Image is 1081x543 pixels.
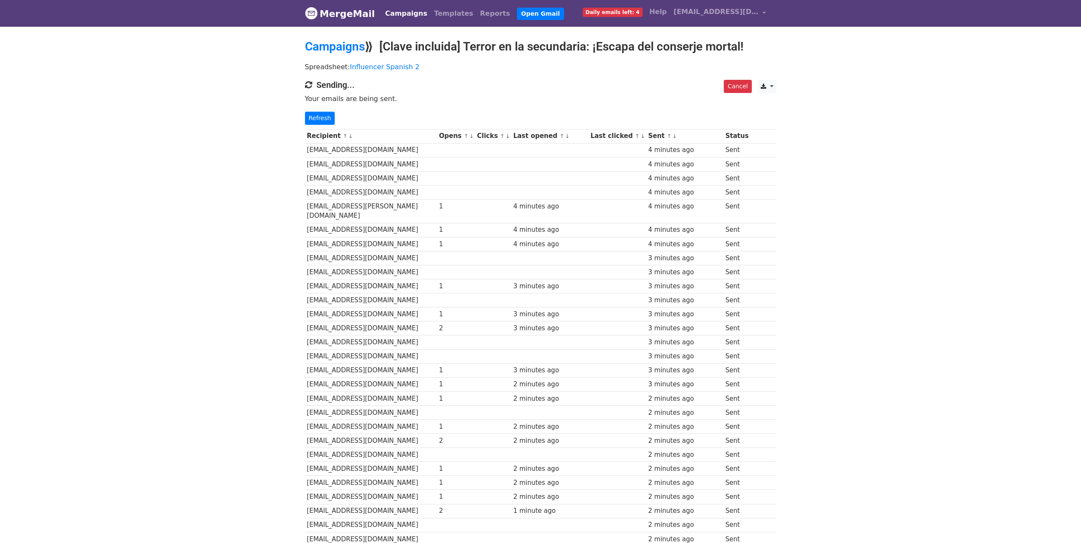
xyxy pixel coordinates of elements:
td: Sent [723,143,751,157]
a: Help [646,3,670,20]
td: [EMAIL_ADDRESS][DOMAIN_NAME] [305,279,437,293]
img: MergeMail logo [305,7,318,20]
div: 2 minutes ago [648,408,721,418]
a: [EMAIL_ADDRESS][DOMAIN_NAME] [670,3,770,23]
td: Sent [723,377,751,391]
td: [EMAIL_ADDRESS][DOMAIN_NAME] [305,434,437,448]
a: Reports [477,5,514,22]
div: 2 [439,506,473,516]
a: ↑ [500,133,505,139]
a: ↓ [469,133,474,139]
div: 2 minutes ago [648,394,721,404]
div: 2 minutes ago [513,478,586,488]
div: 2 minutes ago [648,520,721,530]
div: 2 minutes ago [648,506,721,516]
th: Status [723,129,751,143]
td: [EMAIL_ADDRESS][DOMAIN_NAME] [305,321,437,335]
td: Sent [723,237,751,251]
a: ↓ [565,133,570,139]
p: Your emails are being sent. [305,94,776,103]
a: ↓ [672,133,677,139]
td: Sent [723,171,751,185]
td: [EMAIL_ADDRESS][DOMAIN_NAME] [305,223,437,237]
td: Sent [723,279,751,293]
td: [EMAIL_ADDRESS][DOMAIN_NAME] [305,405,437,419]
td: [EMAIL_ADDRESS][DOMAIN_NAME] [305,293,437,307]
h2: ⟫ [Clave incluida] Terror en la secundaria: ¡Escapa del conserje mortal! [305,39,776,54]
div: 2 minutes ago [513,464,586,474]
th: Last clicked [588,129,646,143]
div: 4 minutes ago [513,225,586,235]
div: 2 minutes ago [648,492,721,502]
td: [EMAIL_ADDRESS][DOMAIN_NAME] [305,476,437,490]
div: 3 minutes ago [648,352,721,361]
div: 4 minutes ago [648,239,721,249]
div: 3 minutes ago [513,324,586,333]
td: Sent [723,200,751,223]
div: 1 minute ago [513,506,586,516]
div: 1 [439,239,473,249]
td: [EMAIL_ADDRESS][PERSON_NAME][DOMAIN_NAME] [305,200,437,223]
td: [EMAIL_ADDRESS][DOMAIN_NAME] [305,377,437,391]
td: [EMAIL_ADDRESS][DOMAIN_NAME] [305,349,437,363]
td: [EMAIL_ADDRESS][DOMAIN_NAME] [305,363,437,377]
td: Sent [723,419,751,433]
div: 4 minutes ago [513,239,586,249]
div: 3 minutes ago [648,324,721,333]
div: 3 minutes ago [513,281,586,291]
a: ↓ [505,133,510,139]
td: Sent [723,518,751,532]
td: Sent [723,462,751,476]
div: 3 minutes ago [648,281,721,291]
a: Influencer Spanish 2 [350,63,420,71]
div: 3 minutes ago [648,309,721,319]
td: [EMAIL_ADDRESS][DOMAIN_NAME] [305,504,437,518]
a: ↑ [635,133,640,139]
div: 2 minutes ago [648,464,721,474]
td: Sent [723,251,751,265]
td: [EMAIL_ADDRESS][DOMAIN_NAME] [305,518,437,532]
td: Sent [723,391,751,405]
td: [EMAIL_ADDRESS][DOMAIN_NAME] [305,419,437,433]
td: [EMAIL_ADDRESS][DOMAIN_NAME] [305,391,437,405]
div: 2 [439,436,473,446]
h4: Sending... [305,80,776,90]
div: 2 minutes ago [648,436,721,446]
td: [EMAIL_ADDRESS][DOMAIN_NAME] [305,251,437,265]
div: 4 minutes ago [648,225,721,235]
td: [EMAIL_ADDRESS][DOMAIN_NAME] [305,335,437,349]
a: ↑ [559,133,564,139]
td: [EMAIL_ADDRESS][DOMAIN_NAME] [305,157,437,171]
div: 2 minutes ago [513,492,586,502]
div: 3 minutes ago [648,267,721,277]
th: Opens [437,129,475,143]
td: Sent [723,349,751,363]
td: Sent [723,265,751,279]
p: Spreadsheet: [305,62,776,71]
td: [EMAIL_ADDRESS][DOMAIN_NAME] [305,448,437,462]
td: Sent [723,223,751,237]
th: Recipient [305,129,437,143]
a: Campaigns [382,5,431,22]
td: Sent [723,504,751,518]
td: Sent [723,307,751,321]
td: Sent [723,405,751,419]
a: ↑ [464,133,469,139]
a: Campaigns [305,39,365,53]
td: [EMAIL_ADDRESS][DOMAIN_NAME] [305,265,437,279]
div: 2 minutes ago [513,436,586,446]
td: Sent [723,434,751,448]
a: ↓ [641,133,645,139]
a: MergeMail [305,5,375,23]
td: [EMAIL_ADDRESS][DOMAIN_NAME] [305,490,437,504]
div: 3 minutes ago [648,366,721,375]
td: [EMAIL_ADDRESS][DOMAIN_NAME] [305,237,437,251]
div: 3 minutes ago [648,338,721,347]
th: Sent [646,129,723,143]
div: 4 minutes ago [513,202,586,211]
div: 3 minutes ago [648,253,721,263]
td: Sent [723,490,751,504]
a: Cancel [724,80,751,93]
td: [EMAIL_ADDRESS][DOMAIN_NAME] [305,171,437,185]
div: 2 minutes ago [648,478,721,488]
